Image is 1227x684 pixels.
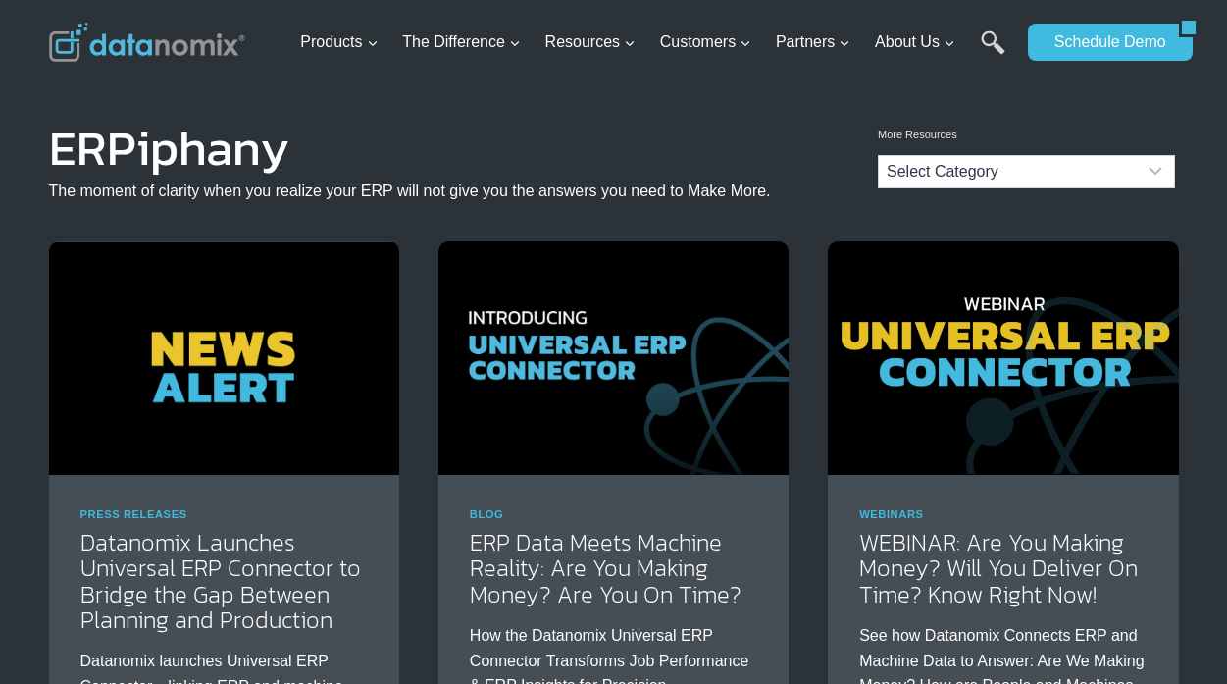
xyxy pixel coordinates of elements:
a: WEBINAR: Are You Making Money? Will You Deliver On Time? Know Right Now! [859,525,1138,611]
img: Datanomix [49,23,245,62]
span: About Us [875,29,955,55]
nav: Primary Navigation [292,11,1018,75]
img: Datanomix News Alert [49,241,399,475]
span: The Difference [402,29,521,55]
a: Blog [470,508,504,520]
a: Schedule Demo [1028,24,1179,61]
a: Datanomix Launches Universal ERP Connector to Bridge the Gap Between Planning and Production [80,525,361,637]
a: Search [981,30,1005,75]
a: Press Releases [80,508,187,520]
p: The moment of clarity when you realize your ERP will not give you the answers you need to Make More. [49,179,771,204]
a: Webinars [859,508,923,520]
img: Bridge the gap between planning & production with the Datanomix Universal ERP Connector [828,241,1178,475]
a: ERP Data Meets Machine Reality: Are You Making Money? Are You On Time? [470,525,741,611]
h1: ERPiphany [49,133,771,163]
span: Products [300,29,378,55]
span: Partners [776,29,850,55]
img: How the Datanomix Universal ERP Connector Transforms Job Performance & ERP Insights [438,241,789,475]
span: Resources [545,29,636,55]
p: More Resources [878,127,1175,144]
span: Customers [660,29,751,55]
